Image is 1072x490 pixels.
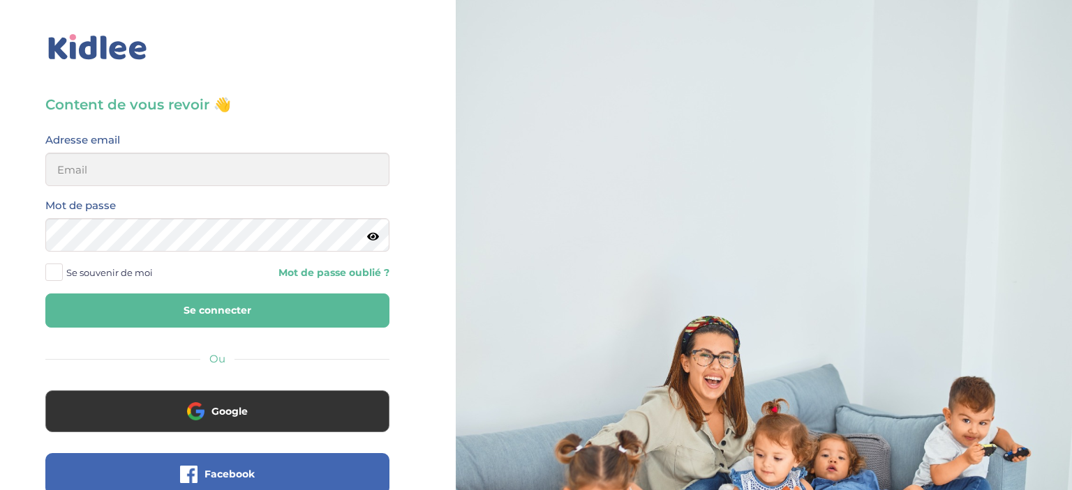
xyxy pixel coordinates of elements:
span: Ou [209,352,225,365]
img: google.png [187,402,204,420]
label: Adresse email [45,131,120,149]
a: Mot de passe oublié ? [228,266,389,280]
span: Google [211,404,248,418]
span: Facebook [204,467,255,481]
span: Se souvenir de moi [66,263,153,282]
label: Mot de passe [45,197,116,215]
button: Google [45,390,389,432]
a: Facebook [45,477,389,490]
img: logo_kidlee_bleu [45,31,150,63]
h3: Content de vous revoir 👋 [45,95,389,114]
button: Se connecter [45,293,389,328]
input: Email [45,153,389,186]
img: facebook.png [180,466,198,483]
a: Google [45,414,389,427]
